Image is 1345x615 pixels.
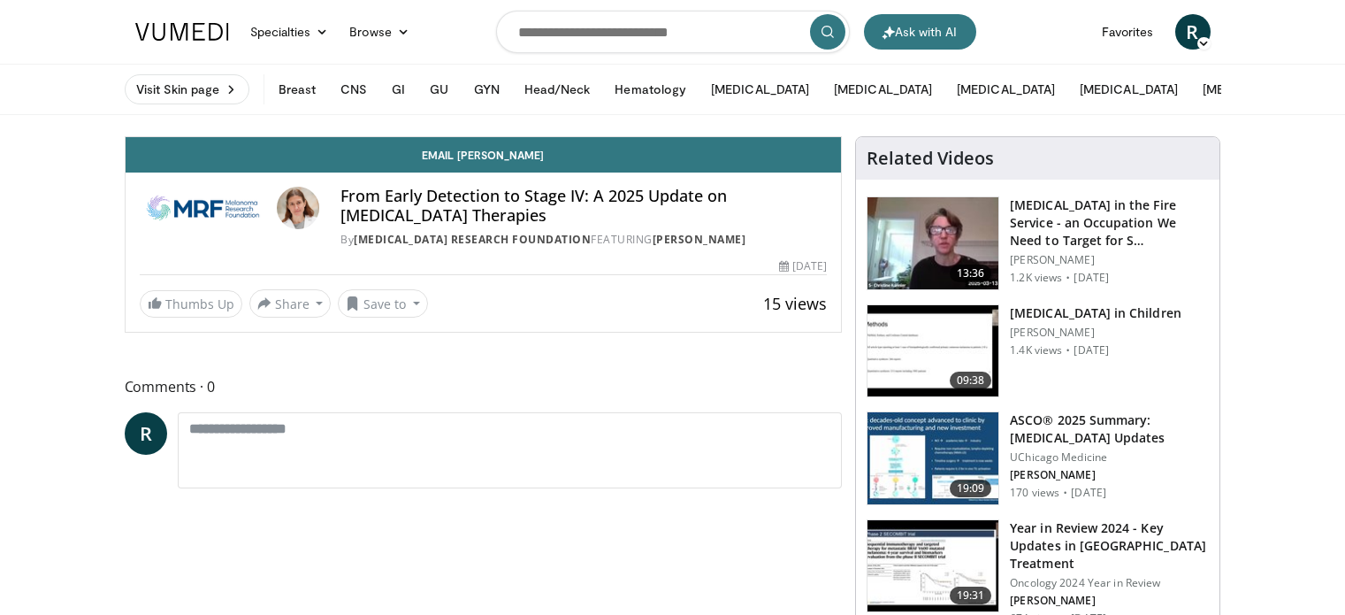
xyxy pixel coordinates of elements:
a: R [1175,14,1211,50]
span: 13:36 [950,265,992,282]
span: 09:38 [950,372,992,389]
p: [PERSON_NAME] [1010,594,1209,608]
span: 19:09 [950,480,992,497]
h3: [MEDICAL_DATA] in the Fire Service - an Occupation We Need to Target for S… [1010,196,1209,250]
div: · [1066,271,1070,285]
div: · [1066,343,1070,357]
button: GU [419,72,459,107]
h4: From Early Detection to Stage IV: A 2025 Update on [MEDICAL_DATA] Therapies [340,187,827,225]
a: [PERSON_NAME] [653,232,746,247]
a: [MEDICAL_DATA] Research Foundation [354,232,591,247]
button: Hematology [604,72,697,107]
a: Specialties [240,14,340,50]
span: Comments 0 [125,375,843,398]
p: [DATE] [1074,343,1109,357]
a: 13:36 [MEDICAL_DATA] in the Fire Service - an Occupation We Need to Target for S… [PERSON_NAME] 1... [867,196,1209,290]
p: [DATE] [1071,486,1106,500]
h4: Related Videos [867,148,994,169]
img: 336fab2a-50e5-49f1-89a3-95f41fda7913.150x105_q85_crop-smart_upscale.jpg [867,520,998,612]
p: [DATE] [1074,271,1109,285]
button: [MEDICAL_DATA] [1192,72,1311,107]
div: [DATE] [779,258,827,274]
a: 19:09 ASCO® 2025 Summary: [MEDICAL_DATA] Updates UChicago Medicine [PERSON_NAME] 170 views · [DATE] [867,411,1209,505]
button: GI [381,72,416,107]
p: [PERSON_NAME] [1010,468,1209,482]
p: 1.2K views [1010,271,1062,285]
p: 1.4K views [1010,343,1062,357]
input: Search topics, interventions [496,11,850,53]
button: [MEDICAL_DATA] [946,72,1066,107]
img: 9d72a37f-49b2-4846-8ded-a17e76e84863.150x105_q85_crop-smart_upscale.jpg [867,197,998,289]
button: Head/Neck [514,72,601,107]
p: 170 views [1010,486,1059,500]
a: Browse [339,14,420,50]
a: R [125,412,167,455]
img: Melanoma Research Foundation [140,187,271,229]
a: 09:38 [MEDICAL_DATA] in Children [PERSON_NAME] 1.4K views · [DATE] [867,304,1209,398]
img: 02d29aa9-807e-4988-be31-987865366474.150x105_q85_crop-smart_upscale.jpg [867,305,998,397]
p: UChicago Medicine [1010,450,1209,465]
a: Thumbs Up [140,290,242,318]
button: Breast [268,72,326,107]
span: 19:31 [950,587,992,604]
p: [PERSON_NAME] [1010,326,1181,340]
button: [MEDICAL_DATA] [823,72,943,107]
h3: Year in Review 2024 - Key Updates in [GEOGRAPHIC_DATA] Treatment [1010,519,1209,573]
span: 15 views [763,293,827,314]
h3: [MEDICAL_DATA] in Children [1010,304,1181,322]
a: Favorites [1091,14,1165,50]
img: VuMedi Logo [135,23,229,41]
a: Visit Skin page [125,74,249,104]
button: [MEDICAL_DATA] [700,72,820,107]
a: Email [PERSON_NAME] [126,137,842,173]
p: Oncology 2024 Year in Review [1010,576,1209,590]
h3: ASCO® 2025 Summary: [MEDICAL_DATA] Updates [1010,411,1209,447]
button: Save to [338,289,428,318]
button: Ask with AI [864,14,976,50]
img: Avatar [277,187,319,229]
div: By FEATURING [340,232,827,248]
button: Share [249,289,332,318]
div: · [1063,486,1067,500]
p: [PERSON_NAME] [1010,253,1209,267]
button: CNS [330,72,378,107]
button: [MEDICAL_DATA] [1069,72,1188,107]
img: e3f8699c-655a-40d7-9e09-ddaffb4702c0.150x105_q85_crop-smart_upscale.jpg [867,412,998,504]
button: GYN [463,72,510,107]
